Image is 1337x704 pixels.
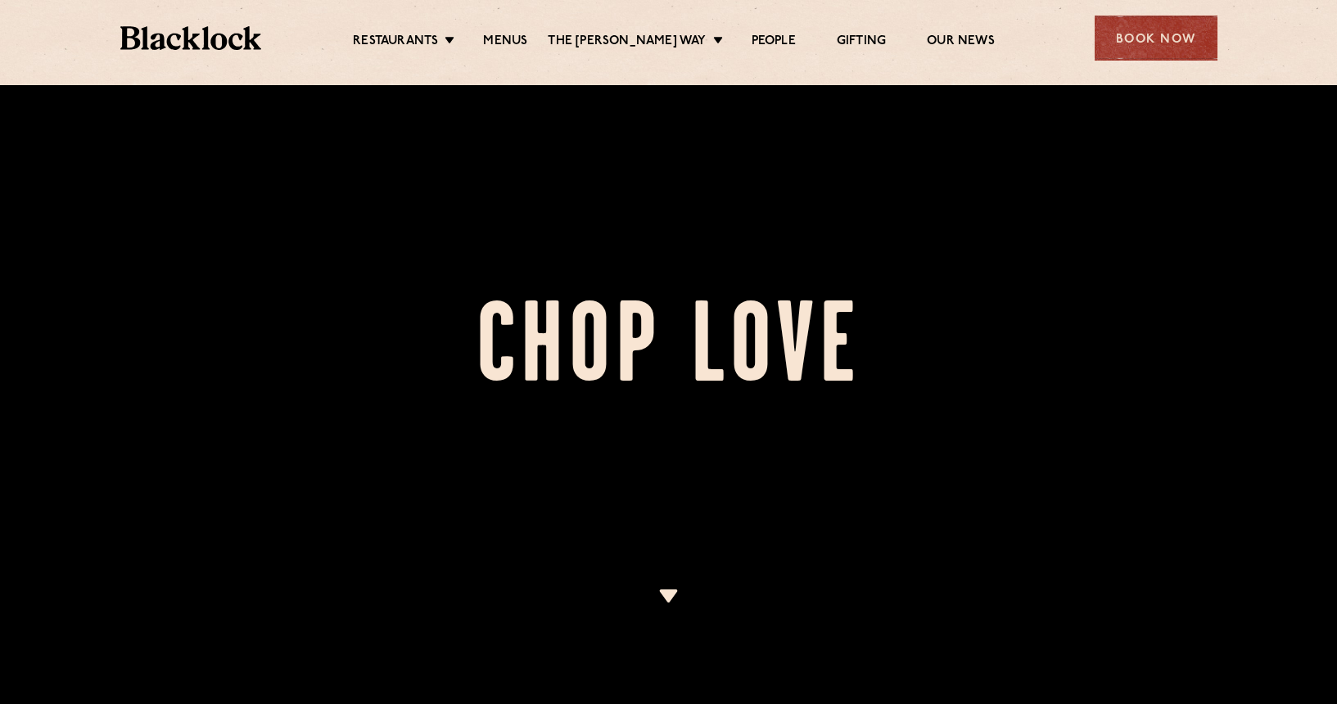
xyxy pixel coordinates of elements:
a: Menus [483,34,527,52]
img: BL_Textured_Logo-footer-cropped.svg [120,26,262,50]
img: icon-dropdown-cream.svg [658,589,679,602]
a: Our News [927,34,995,52]
a: People [752,34,796,52]
div: Book Now [1095,16,1217,61]
a: The [PERSON_NAME] Way [548,34,706,52]
a: Restaurants [353,34,438,52]
a: Gifting [837,34,886,52]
